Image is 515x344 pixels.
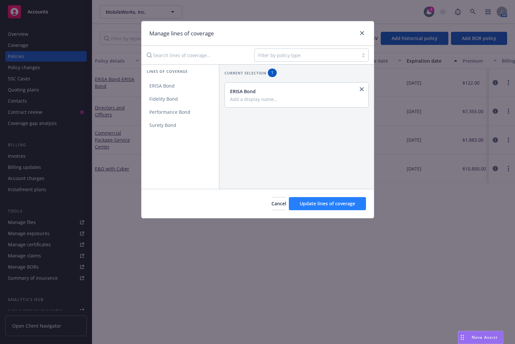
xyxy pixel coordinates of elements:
span: Cancel [271,200,286,207]
span: ERISA Bond [141,83,182,89]
a: close [358,85,366,93]
span: Surety Bond [141,122,184,128]
button: Cancel [271,197,286,210]
span: Performance Bond [141,109,198,115]
span: 1 [270,70,274,76]
span: Update lines of coverage [300,200,355,207]
span: Lines of coverage [147,69,188,74]
span: Fidelity Bond [141,96,186,102]
button: Nova Assist [458,331,503,344]
input: Search lines of coverage... [143,49,249,62]
a: close [358,29,366,37]
div: ERISA Bond [230,88,362,95]
span: Current selection [225,70,267,76]
div: Drag to move [458,331,466,344]
input: Add a display name... [230,96,362,102]
button: Update lines of coverage [289,197,366,210]
span: Nova Assist [472,334,498,340]
h1: Manage lines of coverage [149,29,214,38]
